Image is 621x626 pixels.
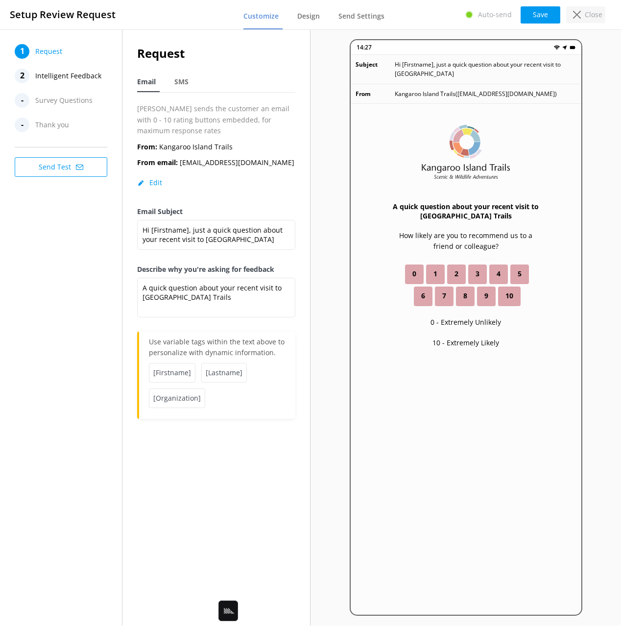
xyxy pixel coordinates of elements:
img: near-me.png [562,45,568,50]
button: Save [521,6,560,24]
span: Thank you [35,118,69,132]
span: Intelligent Feedback [35,69,101,83]
span: [Organization] [149,388,205,408]
b: From email: [137,158,178,167]
span: Survey Questions [35,93,93,108]
p: Kangaroo Island Trails ( [EMAIL_ADDRESS][DOMAIN_NAME] ) [395,89,557,98]
span: 0 [412,268,416,279]
span: 2 [454,268,458,279]
span: 1 [433,268,437,279]
span: 8 [463,290,467,301]
img: 651-1740726221.png [421,123,511,182]
div: - [15,93,29,108]
span: 4 [497,268,501,279]
img: battery.png [570,45,575,50]
p: [EMAIL_ADDRESS][DOMAIN_NAME] [137,157,294,168]
p: 14:27 [357,43,372,52]
p: [PERSON_NAME] sends the customer an email with 0 - 10 rating buttons embedded, for maximum respon... [137,103,295,136]
span: SMS [174,77,189,87]
div: 1 [15,44,29,59]
button: Send Test [15,157,107,177]
p: From [356,89,395,98]
b: From: [137,142,157,151]
span: [Firstname] [149,363,195,383]
textarea: Hi [Firstname], just a quick question about your recent visit to [GEOGRAPHIC_DATA] [137,220,295,250]
span: 6 [421,290,425,301]
span: 9 [484,290,488,301]
textarea: A quick question about your recent visit to [GEOGRAPHIC_DATA] Trails [137,278,295,317]
h2: Request [137,44,295,63]
label: Email Subject [137,206,295,217]
h3: Setup Review Request [10,7,116,23]
span: Request [35,44,62,59]
p: Auto-send [478,9,512,20]
p: Close [585,9,602,20]
p: How likely are you to recommend us to a friend or colleague? [390,230,542,252]
span: 3 [476,268,479,279]
span: Send Settings [338,11,384,21]
span: Customize [243,11,279,21]
img: wifi.png [554,45,560,50]
p: 10 - Extremely Likely [432,337,499,348]
div: - [15,118,29,132]
h3: A quick question about your recent visit to [GEOGRAPHIC_DATA] Trails [390,202,542,220]
p: Kangaroo Island Trails [137,142,233,152]
p: 0 - Extremely Unlikely [430,317,501,328]
p: Use variable tags within the text above to personalize with dynamic information. [149,337,286,363]
span: 10 [505,290,513,301]
span: 5 [518,268,522,279]
span: [Lastname] [201,363,247,383]
label: Describe why you're asking for feedback [137,264,295,275]
p: Hi [Firstname], just a quick question about your recent visit to [GEOGRAPHIC_DATA] [395,60,576,78]
span: Design [297,11,320,21]
div: 2 [15,69,29,83]
button: Edit [137,178,162,188]
span: Email [137,77,156,87]
p: Subject [356,60,395,78]
span: 7 [442,290,446,301]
